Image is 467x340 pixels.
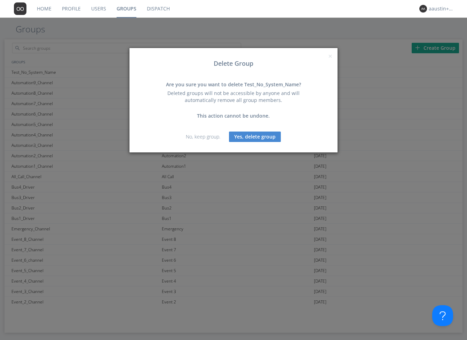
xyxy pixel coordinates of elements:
div: Are you sure you want to delete Test_No_System_Name? [159,81,308,88]
div: This action cannot be undone. [159,112,308,119]
h3: Delete Group [135,60,332,67]
div: aaustin+ovc1+org [429,5,455,12]
span: × [328,51,332,61]
button: Yes, delete group [229,132,281,142]
img: 373638.png [419,5,427,13]
a: No, keep group. [186,133,220,140]
img: 373638.png [14,2,26,15]
div: Deleted groups will not be accessible by anyone and will automatically remove all group members. [159,90,308,104]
